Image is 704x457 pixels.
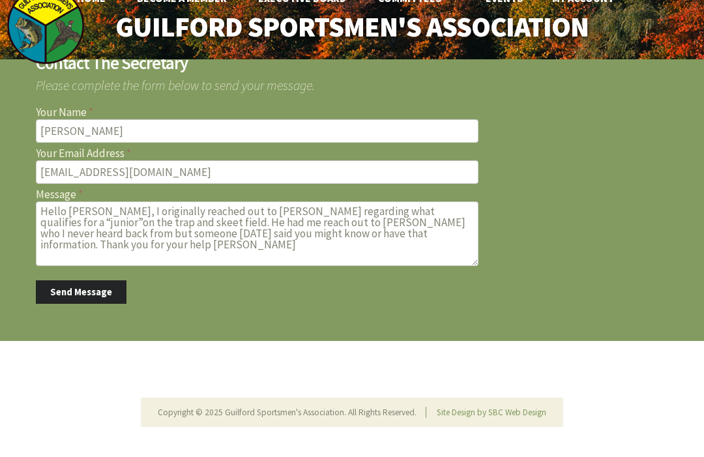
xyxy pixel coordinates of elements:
li: Copyright © 2025 Guilford Sportsmen's Association. All Rights Reserved. [158,407,426,419]
a: Site Design by SBC Web Design [437,407,546,419]
span: Please complete the form below to send your message. [36,73,668,93]
label: Your Email Address [36,149,668,160]
input: Your Name [36,120,478,143]
label: Message [36,190,668,201]
label: Your Name [36,108,668,119]
a: Guilford Sportsmen's Association [91,3,613,52]
input: Your Email Address [36,161,478,184]
h2: Contact The Secretary [36,55,668,73]
button: Send Message [36,281,126,305]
